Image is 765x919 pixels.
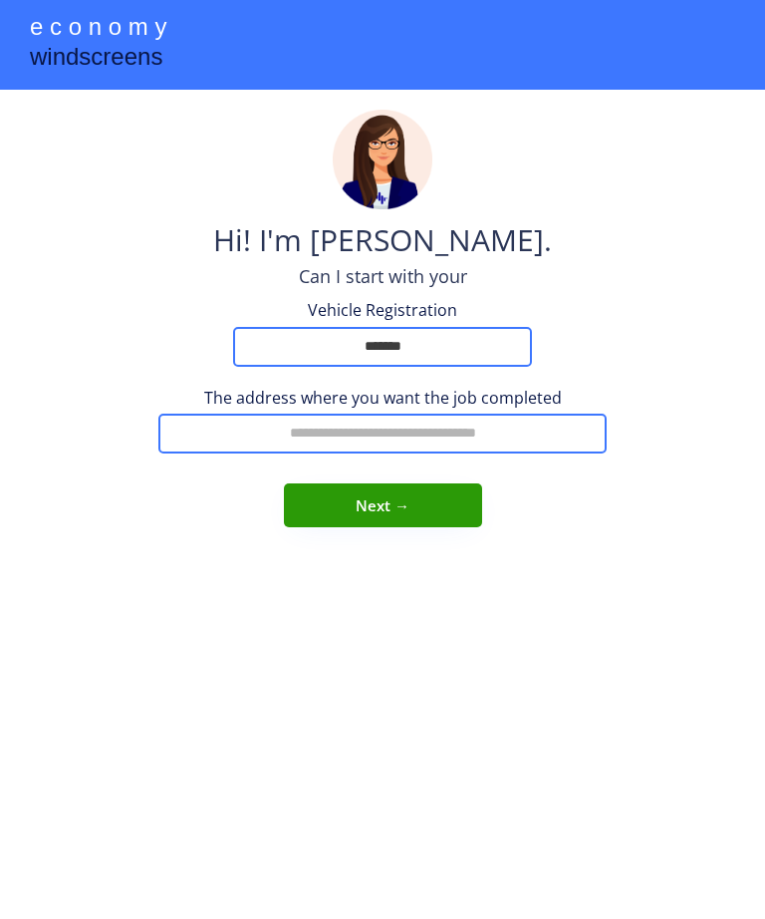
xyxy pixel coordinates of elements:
[283,299,482,321] div: Vehicle Registration
[299,264,467,289] div: Can I start with your
[30,40,162,79] div: windscreens
[30,10,166,48] div: e c o n o m y
[158,387,607,409] div: The address where you want the job completed
[333,110,432,209] img: madeline.png
[284,483,482,527] button: Next →
[213,219,552,264] div: Hi! I'm [PERSON_NAME].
